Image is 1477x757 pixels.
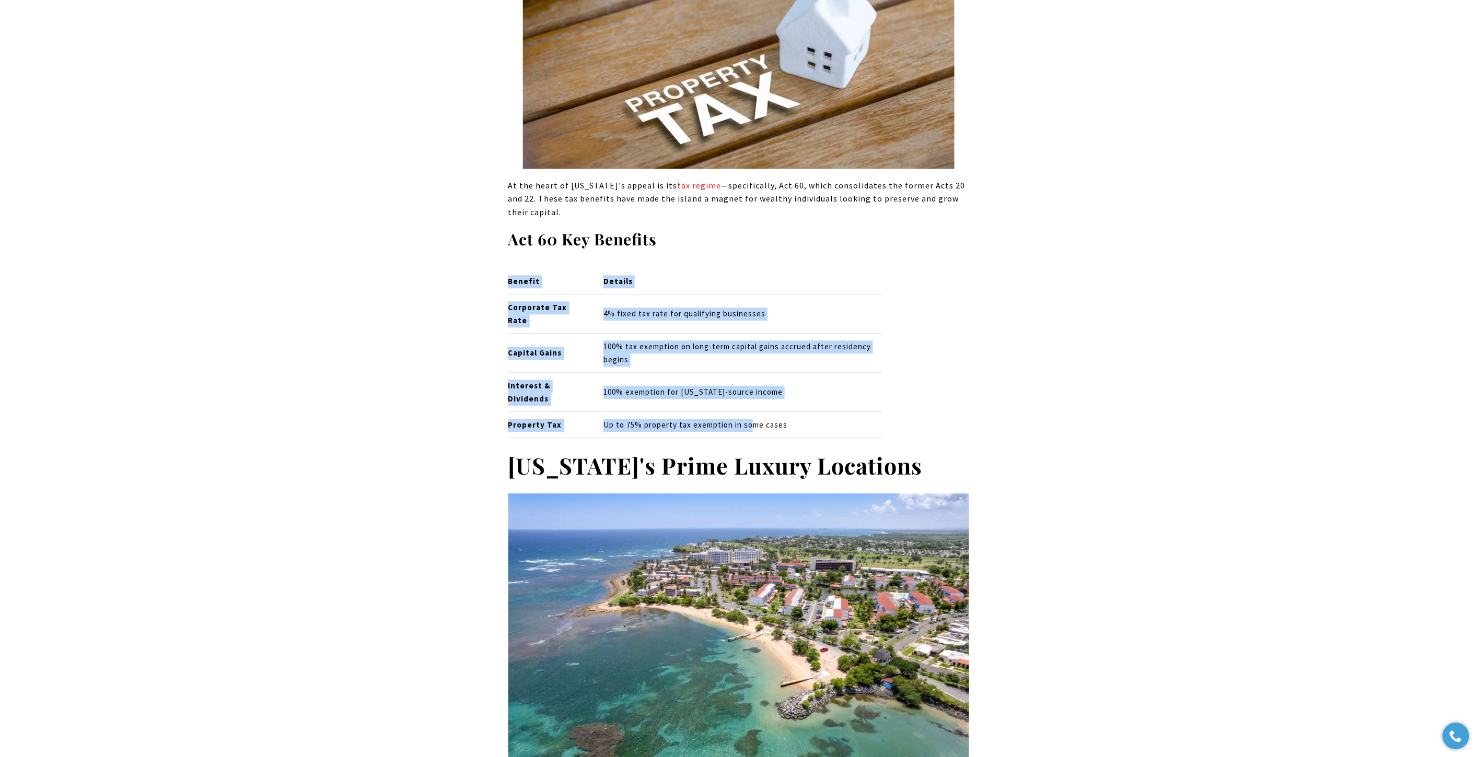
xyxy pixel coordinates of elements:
p: 4% fixed tax rate for qualifying businesses [603,307,883,321]
strong: Benefit [508,276,540,286]
p: 100% exemption for [US_STATE]-source income [603,386,883,399]
strong: [US_STATE]'s Prime Luxury Locations [508,450,923,480]
strong: Act 60 Key Benefits [508,229,657,250]
a: tax regime - open in a new tab [678,180,722,191]
strong: Interest & Dividends [508,381,551,404]
p: Up to 75% property tax exemption in some cases [603,419,883,432]
strong: Corporate Tax Rate [508,302,567,325]
strong: Details [603,276,633,286]
strong: Capital Gains [508,348,562,358]
p: 100% tax exemption on long-term capital gains accrued after residency begins [603,340,883,366]
p: At the heart of [US_STATE]'s appeal is its —specifically, Act 60, which consolidates the former A... [508,179,969,219]
strong: Property Tax [508,420,562,430]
